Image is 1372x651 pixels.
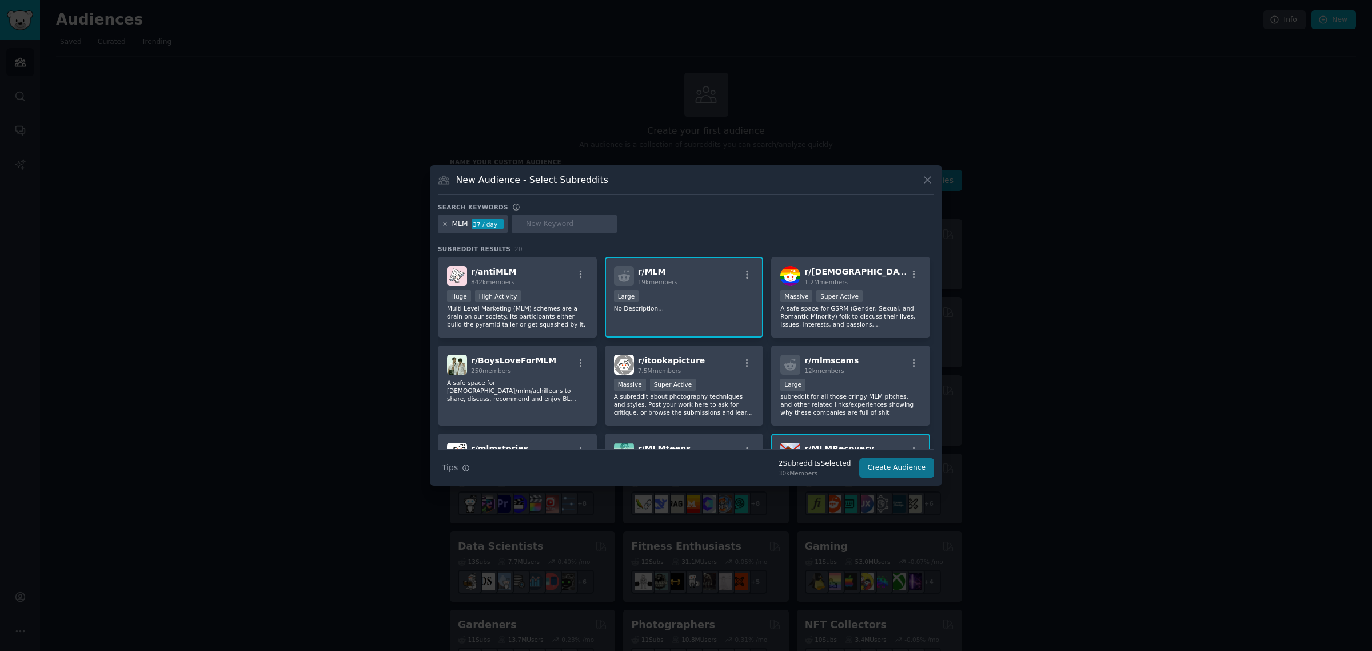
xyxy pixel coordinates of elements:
[456,174,608,186] h3: New Audience - Select Subreddits
[779,469,851,477] div: 30k Members
[452,219,468,229] div: MLM
[472,219,504,229] div: 37 / day
[779,459,851,469] div: 2 Subreddit s Selected
[804,444,874,453] span: r/ MLMRecovery
[804,279,848,285] span: 1.2M members
[438,458,474,478] button: Tips
[638,267,666,276] span: r/ MLM
[438,245,510,253] span: Subreddit Results
[471,279,514,285] span: 842k members
[650,379,696,391] div: Super Active
[804,367,844,374] span: 12k members
[447,355,467,375] img: BoysLoveForMLM
[780,379,805,391] div: Large
[614,304,755,312] p: No Description...
[804,356,859,365] span: r/ mlmscams
[614,379,646,391] div: Massive
[447,443,467,463] img: mlmstories
[780,266,800,286] img: lgbt
[447,266,467,286] img: antiMLM
[475,290,521,302] div: High Activity
[804,267,913,276] span: r/ [DEMOGRAPHIC_DATA]
[447,290,471,302] div: Huge
[471,356,556,365] span: r/ BoysLoveForMLM
[471,367,511,374] span: 250 members
[447,304,588,328] p: Multi Level Marketing (MLM) schemes are a drain on our society. Its participants either build the...
[638,367,681,374] span: 7.5M members
[614,355,634,375] img: itookapicture
[438,203,508,211] h3: Search keywords
[471,444,528,453] span: r/ mlmstories
[638,444,691,453] span: r/ MLMteens
[859,458,935,478] button: Create Audience
[780,392,921,416] p: subreddit for all those cringy MLM pitches, and other related links/experiences showing why these...
[638,279,677,285] span: 19k members
[442,462,458,474] span: Tips
[780,290,812,302] div: Massive
[816,290,863,302] div: Super Active
[780,304,921,328] p: A safe space for GSRM (Gender, Sexual, and Romantic Minority) folk to discuss their lives, issues...
[614,392,755,416] p: A subreddit about photography techniques and styles. Post your work here to ask for critique, or ...
[447,379,588,403] p: A safe space for [DEMOGRAPHIC_DATA]/mlm/achilleans to share, discuss, recommend and enjoy BL (boy...
[614,290,639,302] div: Large
[471,267,517,276] span: r/ antiMLM
[614,443,634,463] img: MLMteens
[526,219,613,229] input: New Keyword
[780,443,800,463] img: MLMRecovery
[638,356,705,365] span: r/ itookapicture
[514,245,523,252] span: 20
